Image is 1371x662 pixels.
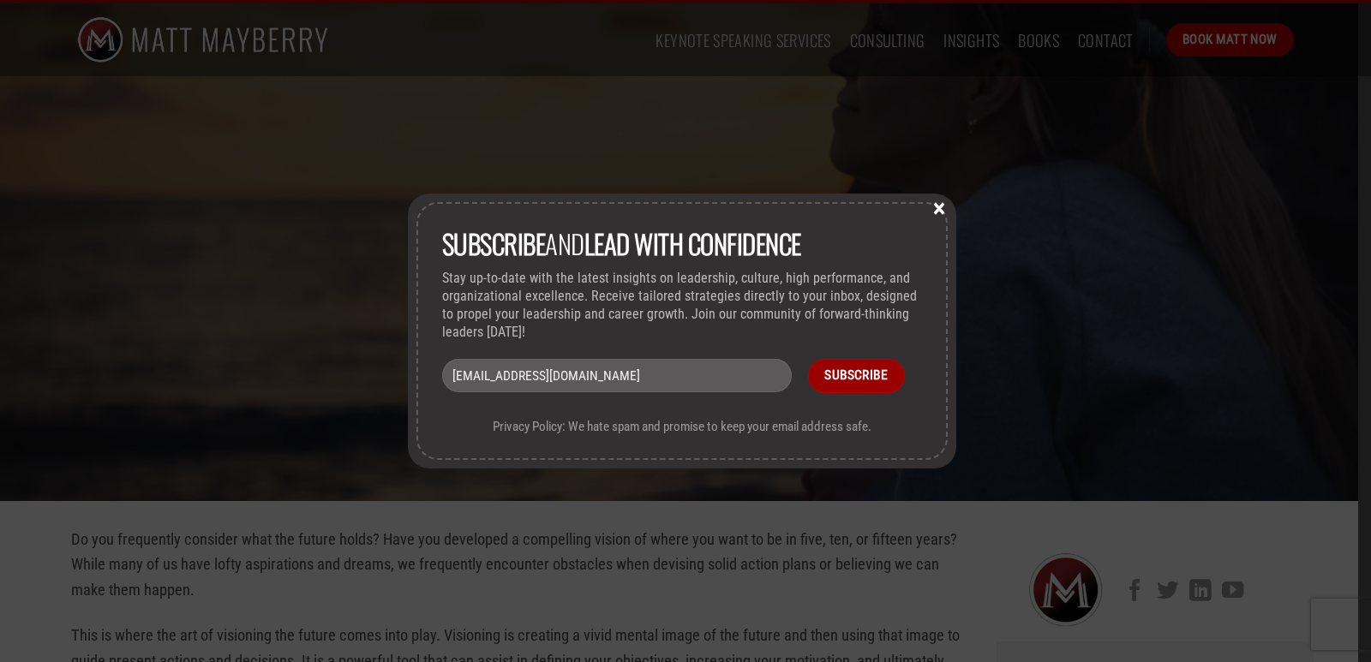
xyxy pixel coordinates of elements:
[808,359,905,392] input: Subscribe
[442,224,801,263] span: and
[584,224,801,263] strong: lead with Confidence
[442,270,922,341] p: Stay up-to-date with the latest insights on leadership, culture, high performance, and organizati...
[442,359,792,392] input: Your email address
[442,419,922,434] p: Privacy Policy: We hate spam and promise to keep your email address safe.
[442,224,546,263] strong: Subscribe
[926,200,952,215] button: Close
